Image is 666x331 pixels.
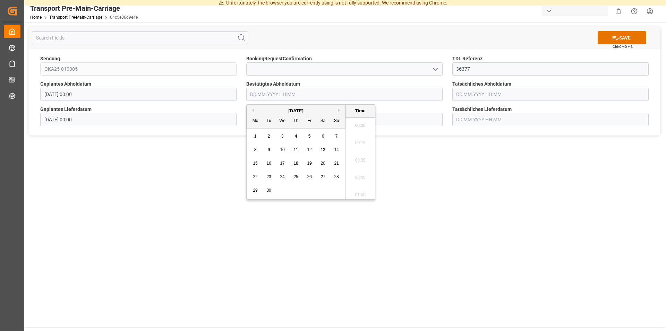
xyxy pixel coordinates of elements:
div: Choose Wednesday, September 10th, 2025 [278,146,287,154]
div: Fr [305,117,314,125]
span: Tatsächliches Abholdatum [452,80,511,88]
span: 11 [293,147,298,152]
span: 3 [281,134,284,139]
div: Tu [265,117,273,125]
div: Time [347,107,373,114]
span: TDL Referenz [452,55,483,62]
div: Transport Pre-Main-Carriage [30,3,138,14]
span: 24 [280,174,284,179]
button: show 0 new notifications [611,3,626,19]
span: 7 [335,134,338,139]
input: DD.MM.YYYY HH:MM [452,88,649,101]
div: Choose Sunday, September 14th, 2025 [332,146,341,154]
span: 22 [253,174,257,179]
div: Choose Tuesday, September 23rd, 2025 [265,173,273,181]
div: Su [332,117,341,125]
span: 10 [280,147,284,152]
div: Choose Tuesday, September 16th, 2025 [265,159,273,168]
span: 5 [308,134,311,139]
button: Next Month [338,108,342,112]
div: Th [292,117,300,125]
div: month 2025-09 [249,130,343,197]
input: DD.MM.YYYY HH:MM [246,88,443,101]
div: Choose Wednesday, September 24th, 2025 [278,173,287,181]
span: 30 [266,188,271,193]
span: 20 [321,161,325,166]
div: Choose Thursday, September 18th, 2025 [292,159,300,168]
span: 6 [322,134,324,139]
div: Choose Friday, September 19th, 2025 [305,159,314,168]
div: Choose Saturday, September 13th, 2025 [319,146,327,154]
span: Geplantes Abholdatum [40,80,91,88]
button: Help Center [626,3,642,19]
span: 29 [253,188,257,193]
span: 9 [268,147,270,152]
div: Choose Friday, September 12th, 2025 [305,146,314,154]
button: SAVE [598,31,646,44]
span: 28 [334,174,339,179]
div: Choose Tuesday, September 9th, 2025 [265,146,273,154]
span: 18 [293,161,298,166]
span: 2 [268,134,270,139]
span: BookingRequestConfirmation [246,55,312,62]
input: DD.MM.YYYY HH:MM [452,113,649,126]
span: 15 [253,161,257,166]
span: Bestätigtes Abholdatum [246,80,300,88]
span: 21 [334,161,339,166]
span: Ctrl/CMD + S [613,44,633,49]
span: Geplantes Lieferdatum [40,106,92,113]
div: Choose Saturday, September 27th, 2025 [319,173,327,181]
div: [DATE] [247,107,345,114]
div: Choose Sunday, September 7th, 2025 [332,132,341,141]
span: 25 [293,174,298,179]
div: Choose Sunday, September 28th, 2025 [332,173,341,181]
a: Transport Pre-Main-Carriage [49,15,102,20]
input: DD.MM.YYYY HH:MM [40,113,237,126]
div: Choose Wednesday, September 17th, 2025 [278,159,287,168]
span: 14 [334,147,339,152]
div: Choose Friday, September 5th, 2025 [305,132,314,141]
div: Choose Thursday, September 4th, 2025 [292,132,300,141]
div: We [278,117,287,125]
span: Sendung [40,55,60,62]
div: Choose Monday, September 22nd, 2025 [251,173,260,181]
span: 26 [307,174,311,179]
div: Mo [251,117,260,125]
div: Choose Saturday, September 20th, 2025 [319,159,327,168]
div: Choose Saturday, September 6th, 2025 [319,132,327,141]
div: Choose Friday, September 26th, 2025 [305,173,314,181]
span: 4 [295,134,297,139]
input: Search Fields [32,31,248,44]
button: open menu [429,64,440,75]
span: 1 [254,134,257,139]
div: Sa [319,117,327,125]
span: 23 [266,174,271,179]
span: 16 [266,161,271,166]
span: 27 [321,174,325,179]
div: Choose Tuesday, September 2nd, 2025 [265,132,273,141]
span: 17 [280,161,284,166]
span: 13 [321,147,325,152]
a: Home [30,15,42,20]
div: Choose Monday, September 1st, 2025 [251,132,260,141]
span: 19 [307,161,311,166]
button: Previous Month [250,108,254,112]
div: Choose Sunday, September 21st, 2025 [332,159,341,168]
span: 8 [254,147,257,152]
div: Choose Thursday, September 11th, 2025 [292,146,300,154]
div: Choose Monday, September 15th, 2025 [251,159,260,168]
span: Tatsächliches Lieferdatum [452,106,512,113]
div: Choose Thursday, September 25th, 2025 [292,173,300,181]
div: Choose Monday, September 29th, 2025 [251,186,260,195]
span: 12 [307,147,311,152]
div: Choose Wednesday, September 3rd, 2025 [278,132,287,141]
input: DD.MM.YYYY HH:MM [40,88,237,101]
div: Choose Tuesday, September 30th, 2025 [265,186,273,195]
div: Choose Monday, September 8th, 2025 [251,146,260,154]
